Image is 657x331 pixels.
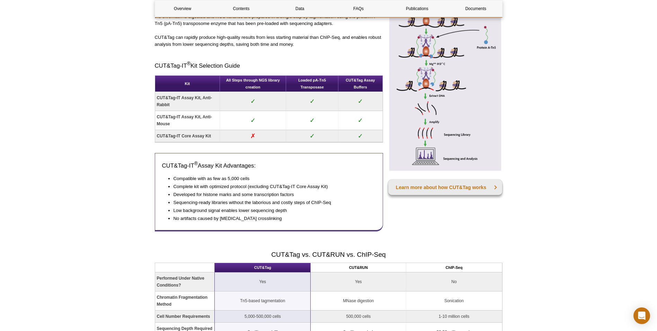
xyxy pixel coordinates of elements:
strong: CUT&Tag-IT Core Assay Kit [157,134,211,138]
strong: Performed Under Native Conditions? [157,276,204,288]
h3: CUT&Tag-IT Kit Selection Guide [155,62,383,70]
strong: CUT&Tag-IT Assay Kit, Anti-Rabbit [157,95,212,107]
td: ✓ [286,130,338,142]
li: Low background signal enables lower sequencing depth [174,207,369,214]
td: 500,000 cells [311,311,406,323]
a: FAQs [331,0,386,17]
a: Overview [155,0,210,17]
td: ✓ [286,92,338,111]
li: No artifacts caused by [MEDICAL_DATA] crosslinking [174,215,369,222]
h2: CUT&Tag vs. CUT&RUN vs. ChIP-Seq [155,250,503,259]
li: Complete kit with optimized protocol (excluding CUT&Tag-IT Core Assay Kit) [174,183,369,190]
sup: ® [194,161,198,166]
li: Sequencing-ready libraries without the laborious and costly steps of ChIP-Seq [174,199,369,206]
sup: ® [187,61,190,66]
th: All Steps through NGS library creation [220,76,286,92]
th: Kit [155,76,220,92]
li: Developed for histone marks and some transcription factors [174,191,369,198]
td: ✓ [220,111,286,130]
th: CUT&RUN [311,263,406,272]
td: ✗ [220,130,286,142]
li: Compatible with as few as 5,000 cells [174,175,369,182]
h3: CUT&Tag-IT Assay Kit Advantages: [162,162,376,170]
td: ✓ [338,111,383,130]
td: MNase digestion [311,291,406,311]
a: Documents [448,0,503,17]
td: 5,000-500,000 cells [215,311,311,323]
th: CUT&Tag Assay Buffers [338,76,383,92]
td: ✓ [338,130,383,142]
a: Learn more about how CUT&Tag works [388,180,503,195]
strong: CUT&Tag-IT Assay Kit, Anti-Mouse [157,114,212,126]
a: Data [272,0,327,17]
strong: Cell Number Requirements [157,314,210,319]
td: Sonication [406,291,502,311]
td: No [406,272,502,291]
strong: Chromatin Fragmentation Method [157,295,208,307]
td: Yes [215,272,311,291]
p: CUT&Tag can rapidly produce high-quality results from less starting material than ChIP-Seq, and e... [155,34,383,48]
td: ✓ [286,111,338,130]
td: ✓ [338,92,383,111]
td: 1-10 million cells [406,311,502,323]
td: ✓ [220,92,286,111]
th: CUT&Tag [215,263,311,272]
a: Publications [390,0,445,17]
td: Tn5-based tagmentation [215,291,311,311]
a: Contents [214,0,269,17]
td: Yes [311,272,406,291]
div: Open Intercom Messenger [633,307,650,324]
th: Loaded pA-Tn5 Transposase [286,76,338,92]
th: ChIP-Seq [406,263,502,272]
